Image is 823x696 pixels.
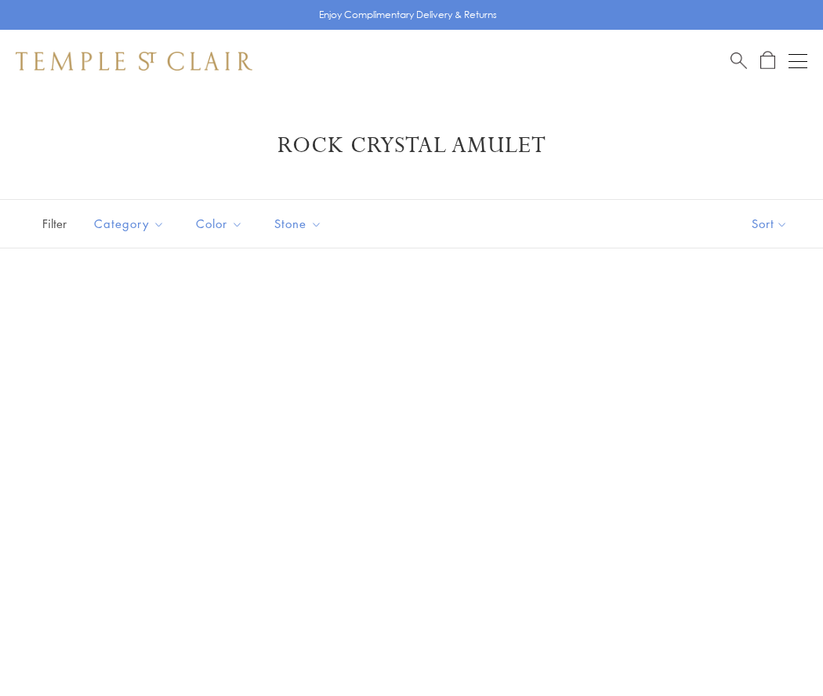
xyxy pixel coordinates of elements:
[188,214,255,234] span: Color
[319,7,497,23] p: Enjoy Complimentary Delivery & Returns
[184,206,255,241] button: Color
[731,51,747,71] a: Search
[789,52,807,71] button: Open navigation
[82,206,176,241] button: Category
[760,51,775,71] a: Open Shopping Bag
[266,214,334,234] span: Stone
[263,206,334,241] button: Stone
[86,214,176,234] span: Category
[39,132,784,160] h1: Rock Crystal Amulet
[716,200,823,248] button: Show sort by
[16,52,252,71] img: Temple St. Clair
